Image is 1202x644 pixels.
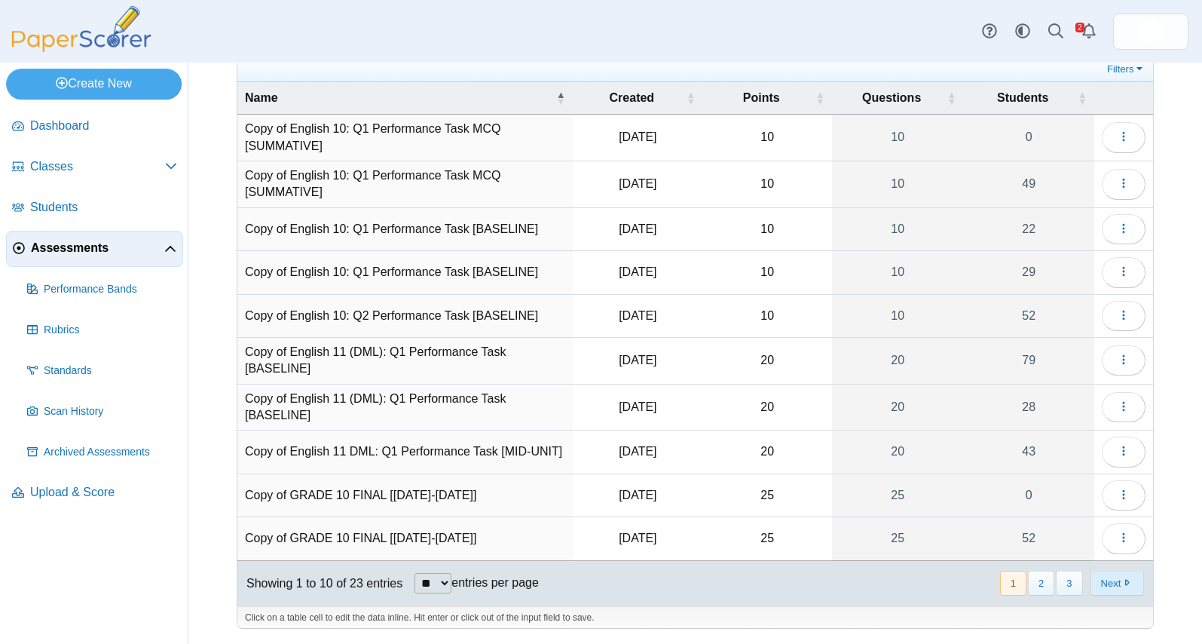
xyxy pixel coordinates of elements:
time: Sep 3, 2024 at 1:31 PM [619,354,656,366]
button: 3 [1056,571,1082,596]
span: Jenna Martin [1139,20,1163,44]
a: 25 [832,517,964,560]
td: Copy of English 10: Q1 Performance Task [BASELINE] [237,208,573,251]
button: 2 [1028,571,1054,596]
td: Copy of English 10: Q1 Performance Task [BASELINE] [237,251,573,294]
a: Alerts [1072,15,1106,48]
div: Click on a table cell to edit the data inline. Hit enter or click out of the input field to save. [237,606,1153,629]
a: Dashboard [6,109,183,145]
span: Students [971,90,1074,106]
time: Dec 4, 2024 at 1:28 PM [619,130,656,143]
td: Copy of English 11 (DML): Q1 Performance Task [BASELINE] [237,385,573,431]
td: 20 [703,338,832,385]
span: Archived Assessments [44,445,177,460]
time: Dec 4, 2024 at 12:04 PM [619,177,656,190]
td: 25 [703,474,832,517]
a: 22 [963,208,1093,250]
a: Rubrics [21,312,183,348]
td: 10 [703,208,832,251]
a: Assessments [6,231,183,267]
a: 79 [963,338,1093,384]
a: 0 [963,474,1093,517]
button: 1 [1000,571,1026,596]
button: Next [1090,571,1144,596]
a: Archived Assessments [21,434,183,471]
span: Created : Activate to sort [687,90,696,106]
a: 49 [963,161,1093,207]
a: Classes [6,149,183,186]
td: 10 [703,115,832,161]
span: Classes [30,158,165,175]
time: Sep 3, 2024 at 1:42 PM [619,265,656,278]
a: Standards [21,353,183,389]
img: PaperScorer [6,6,157,52]
td: 10 [703,251,832,294]
td: 25 [703,517,832,560]
span: Created [580,90,683,106]
span: Students [30,199,177,216]
td: Copy of English 11 (DML): Q1 Performance Task [BASELINE] [237,338,573,385]
time: Dec 3, 2024 at 1:31 PM [619,309,656,322]
label: entries per page [451,576,539,589]
td: Copy of GRADE 10 FINAL [[DATE]-[DATE]] [237,517,573,560]
span: Name [245,90,553,106]
a: PaperScorer [6,41,157,54]
span: Scan History [44,404,177,419]
a: 10 [832,115,964,161]
a: ps.ueKIY7iJY81EQ4vr [1113,14,1188,50]
span: Questions : Activate to sort [947,90,956,106]
a: 20 [832,431,964,473]
span: Students : Activate to sort [1078,90,1087,106]
nav: pagination [999,571,1144,596]
span: Dashboard [30,118,177,134]
span: Questions [840,90,944,106]
td: Copy of English 10: Q1 Performance Task MCQ [SUMMATIVE] [237,161,573,208]
span: Name : Activate to invert sorting [556,90,565,106]
time: Jun 11, 2025 at 7:21 AM [619,532,656,544]
a: Students [6,190,183,226]
td: 20 [703,431,832,474]
div: Showing 1 to 10 of 23 entries [237,561,402,606]
td: Copy of GRADE 10 FINAL [[DATE]-[DATE]] [237,474,573,517]
a: 52 [963,295,1093,337]
a: 52 [963,517,1093,560]
td: 10 [703,161,832,208]
a: Upload & Score [6,475,183,511]
a: Create New [6,69,182,99]
td: Copy of English 10: Q2 Performance Task [BASELINE] [237,295,573,338]
a: Filters [1103,62,1149,77]
span: Points : Activate to sort [815,90,824,106]
span: Performance Bands [44,282,177,297]
span: Points [711,90,812,106]
a: 20 [832,385,964,431]
td: 10 [703,295,832,338]
a: 28 [963,385,1093,431]
td: 20 [703,385,832,431]
a: Performance Bands [21,271,183,308]
a: 10 [832,208,964,250]
span: Rubrics [44,323,177,338]
a: 43 [963,431,1093,473]
a: 20 [832,338,964,384]
a: 29 [963,251,1093,293]
time: Sep 3, 2024 at 1:39 PM [619,222,656,235]
a: Scan History [21,394,183,430]
span: Standards [44,363,177,379]
span: Upload & Score [30,484,177,501]
a: 10 [832,295,964,337]
time: Dec 4, 2024 at 9:45 AM [619,445,656,458]
time: Jun 5, 2025 at 1:39 PM [619,489,656,501]
td: Copy of English 11 DML: Q1 Performance Task [MID-UNIT] [237,431,573,474]
td: Copy of English 10: Q1 Performance Task MCQ [SUMMATIVE] [237,115,573,161]
a: 25 [832,474,964,517]
a: 10 [832,161,964,207]
a: 0 [963,115,1093,161]
time: Sep 3, 2024 at 1:40 PM [619,400,656,413]
span: Assessments [31,240,164,256]
img: ps.ueKIY7iJY81EQ4vr [1139,20,1163,44]
a: 10 [832,251,964,293]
